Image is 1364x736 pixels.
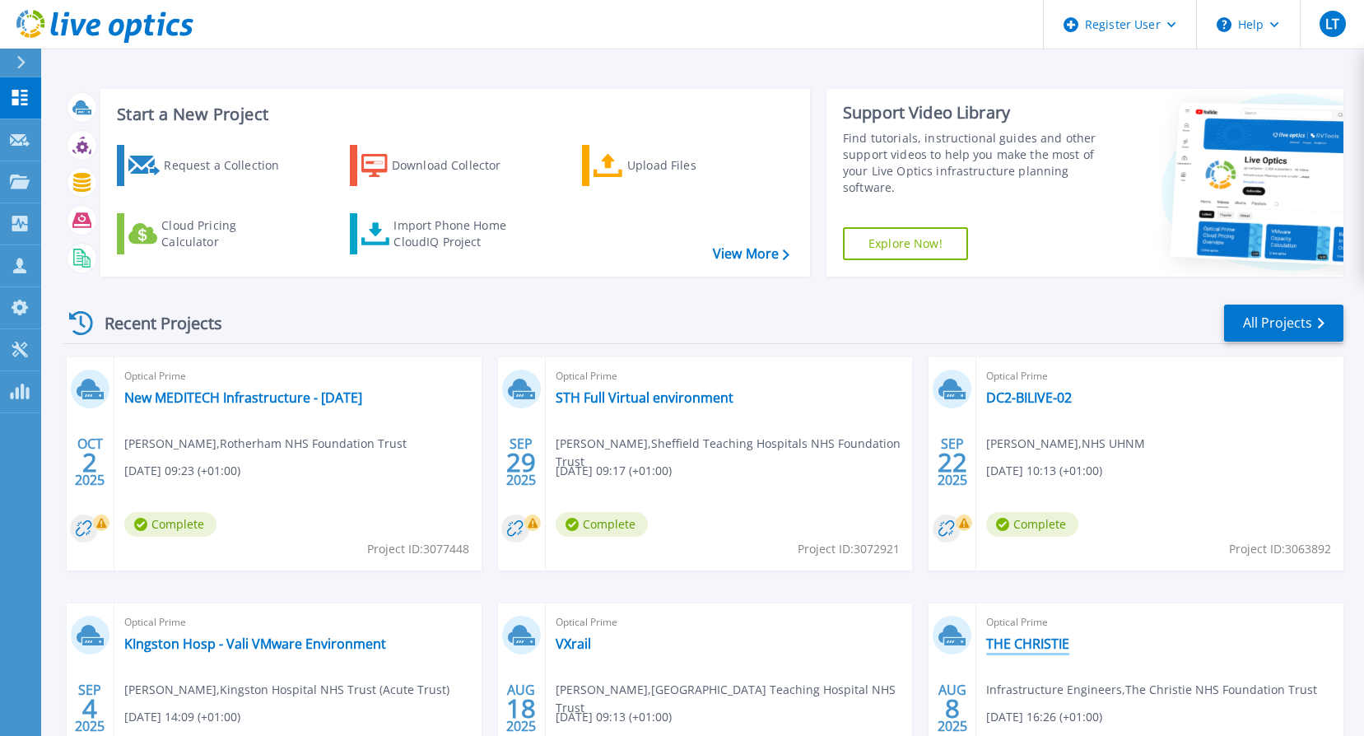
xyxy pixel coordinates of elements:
span: [PERSON_NAME] , Rotherham NHS Foundation Trust [124,435,407,453]
span: 18 [506,701,536,715]
a: Download Collector [350,145,533,186]
span: Optical Prime [986,367,1334,385]
div: Request a Collection [164,149,296,182]
span: 2 [82,455,97,469]
span: Optical Prime [556,613,903,631]
a: Upload Files [582,145,766,186]
span: Optical Prime [124,367,472,385]
span: [DATE] 09:13 (+01:00) [556,708,672,726]
span: Project ID: 3072921 [798,540,900,558]
a: VXrail [556,636,591,652]
div: Find tutorials, instructional guides and other support videos to help you make the most of your L... [843,130,1104,196]
div: Download Collector [392,149,524,182]
span: 22 [938,455,967,469]
div: SEP 2025 [937,432,968,492]
span: Optical Prime [556,367,903,385]
span: Optical Prime [124,613,472,631]
span: [DATE] 10:13 (+01:00) [986,462,1102,480]
div: SEP 2025 [505,432,537,492]
span: 29 [506,455,536,469]
span: [DATE] 14:09 (+01:00) [124,708,240,726]
a: All Projects [1224,305,1343,342]
span: [PERSON_NAME] , NHS UHNM [986,435,1145,453]
div: Support Video Library [843,102,1104,123]
div: Import Phone Home CloudIQ Project [393,217,522,250]
span: [PERSON_NAME] , [GEOGRAPHIC_DATA] Teaching Hospital NHS Trust [556,681,913,717]
span: 4 [82,701,97,715]
span: [DATE] 09:23 (+01:00) [124,462,240,480]
span: [PERSON_NAME] , Kingston Hospital NHS Trust (Acute Trust) [124,681,449,699]
a: New MEDITECH Infrastructure - [DATE] [124,389,362,406]
div: OCT 2025 [74,432,105,492]
a: Request a Collection [117,145,300,186]
span: Complete [124,512,216,537]
span: Project ID: 3063892 [1229,540,1331,558]
span: [PERSON_NAME] , Sheffield Teaching Hospitals NHS Foundation Trust [556,435,913,471]
a: STH Full Virtual environment [556,389,733,406]
a: Cloud Pricing Calculator [117,213,300,254]
a: DC2-BILIVE-02 [986,389,1072,406]
a: Explore Now! [843,227,968,260]
span: LT [1325,17,1339,30]
span: Project ID: 3077448 [367,540,469,558]
span: Complete [556,512,648,537]
span: [DATE] 09:17 (+01:00) [556,462,672,480]
span: 8 [945,701,960,715]
div: Cloud Pricing Calculator [161,217,293,250]
span: [DATE] 16:26 (+01:00) [986,708,1102,726]
span: Complete [986,512,1078,537]
span: Infrastructure Engineers , The Christie NHS Foundation Trust [986,681,1317,699]
div: Upload Files [627,149,759,182]
a: View More [713,246,789,262]
a: KIngston Hosp - Vali VMware Environment [124,636,386,652]
h3: Start a New Project [117,105,789,123]
div: Recent Projects [63,303,244,343]
span: Optical Prime [986,613,1334,631]
a: THE CHRISTIE [986,636,1069,652]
